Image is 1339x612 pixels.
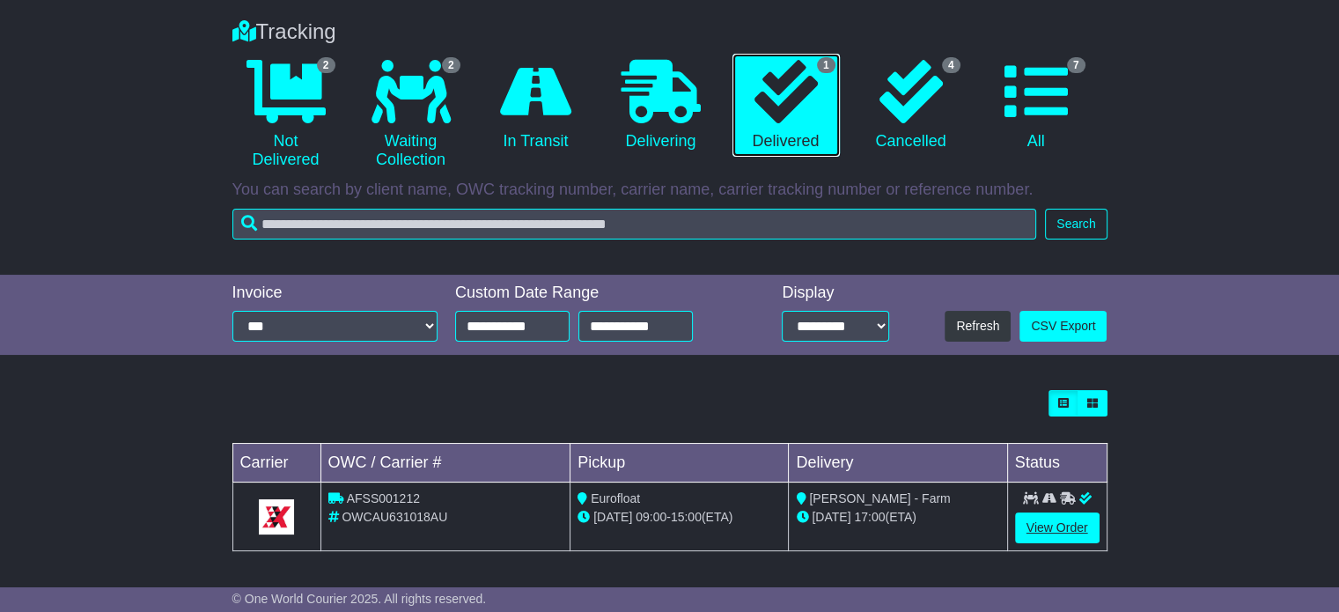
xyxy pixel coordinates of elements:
[593,510,632,524] span: [DATE]
[1019,311,1107,342] a: CSV Export
[854,510,885,524] span: 17:00
[817,57,835,73] span: 1
[320,444,570,483] td: OWC / Carrier #
[671,510,702,524] span: 15:00
[232,592,487,606] span: © One World Courier 2025. All rights reserved.
[636,510,666,524] span: 09:00
[945,311,1011,342] button: Refresh
[607,54,715,158] a: Delivering
[857,54,965,158] a: 4 Cancelled
[982,54,1090,158] a: 7 All
[317,57,335,73] span: 2
[259,499,294,535] img: GetCarrierServiceLogo
[1007,444,1107,483] td: Status
[357,54,465,176] a: 2 Waiting Collection
[342,510,447,524] span: OWCAU631018AU
[1015,512,1100,543] a: View Order
[455,284,735,303] div: Custom Date Range
[782,284,889,303] div: Display
[347,491,420,505] span: AFSS001212
[812,510,850,524] span: [DATE]
[789,444,1007,483] td: Delivery
[591,491,640,505] span: Eurofloat
[442,57,460,73] span: 2
[570,444,789,483] td: Pickup
[232,54,340,176] a: 2 Not Delivered
[482,54,590,158] a: In Transit
[232,181,1107,200] p: You can search by client name, OWC tracking number, carrier name, carrier tracking number or refe...
[732,54,840,158] a: 1 Delivered
[232,284,438,303] div: Invoice
[1045,209,1107,240] button: Search
[224,19,1116,45] div: Tracking
[578,508,781,527] div: - (ETA)
[809,491,950,505] span: [PERSON_NAME] - Farm
[232,444,320,483] td: Carrier
[942,57,960,73] span: 4
[1067,57,1085,73] span: 7
[796,508,999,527] div: (ETA)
